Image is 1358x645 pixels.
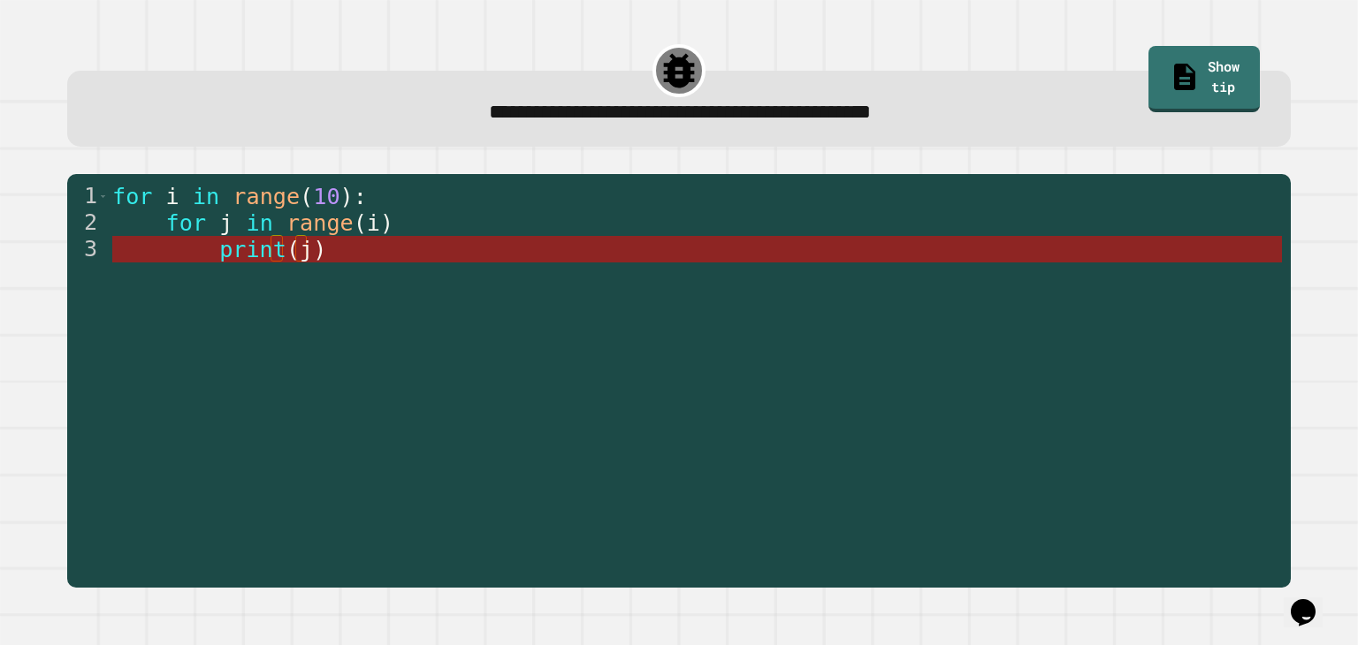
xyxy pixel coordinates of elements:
span: in [193,184,219,209]
div: 1 [67,183,109,209]
span: ) [380,210,393,236]
span: for [112,184,152,209]
span: j [219,210,233,236]
span: print [219,237,286,262]
span: ) [340,184,354,209]
span: Toggle code folding, rows 1 through 3 [98,183,108,209]
iframe: chat widget [1284,574,1340,627]
span: 10 [313,184,339,209]
span: i [367,210,380,236]
div: 2 [67,209,109,236]
span: i [166,184,179,209]
span: ( [300,184,313,209]
span: ) [313,237,326,262]
div: 3 [67,236,109,262]
span: : [354,184,367,209]
span: j [300,237,313,262]
span: ( [354,210,367,236]
span: for [166,210,206,236]
a: Show tip [1148,46,1260,112]
span: ( [286,237,300,262]
span: range [286,210,354,236]
span: in [247,210,273,236]
span: range [233,184,300,209]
